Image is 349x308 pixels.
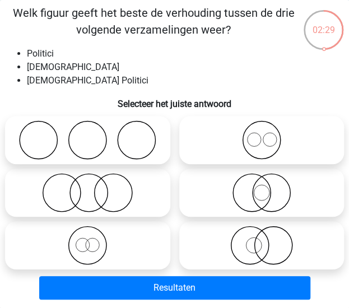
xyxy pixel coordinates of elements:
p: Welk figuur geeft het beste de verhouding tussen de drie volgende verzamelingen weer? [4,4,303,38]
li: Politici [27,47,345,60]
div: 02:29 [303,9,345,37]
li: [DEMOGRAPHIC_DATA] Politici [27,74,345,87]
h6: Selecteer het juiste antwoord [4,96,345,109]
li: [DEMOGRAPHIC_DATA] [27,60,345,74]
button: Resultaten [39,276,310,300]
